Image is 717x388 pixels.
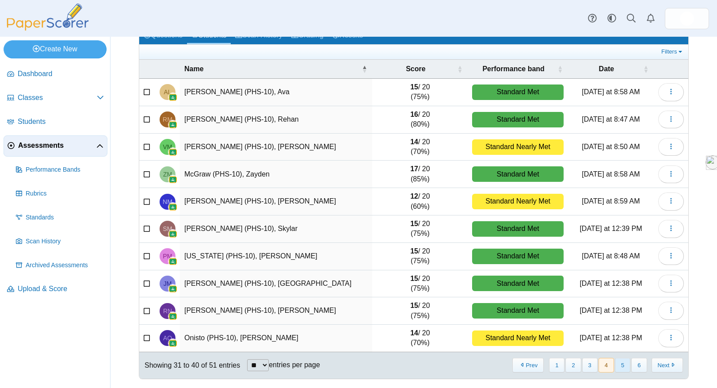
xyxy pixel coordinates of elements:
time: [DATE] at 12:38 PM [580,280,642,287]
a: Filters [659,47,686,56]
button: 2 [565,358,581,373]
img: googleClassroom-logo.png [168,230,177,238]
b: 16 [410,111,418,118]
a: PaperScorer [4,24,92,32]
div: Standard Met [472,221,564,237]
td: / 20 (75%) [372,215,468,243]
button: Next [652,358,683,373]
td: [PERSON_NAME] (PHS-10), [PERSON_NAME] [180,297,372,325]
span: Name : Activate to invert sorting [362,60,367,78]
td: / 20 (70%) [372,325,468,352]
span: Date : Activate to sort [643,60,648,78]
td: [PERSON_NAME] (PHS-10), [GEOGRAPHIC_DATA] [180,270,372,298]
img: ps.aVEBcgCxQUDAswXp [680,12,694,26]
a: Archived Assessments [12,255,107,276]
span: Assessments [18,141,96,150]
span: Name [184,65,204,73]
td: / 20 (75%) [372,243,468,270]
span: Nolan Meehan (PHS-10) [163,199,172,205]
a: Assessments [4,135,107,157]
span: Rubrics [26,189,104,198]
span: Kevin Levesque [680,12,694,26]
b: 15 [410,275,418,282]
span: Students [18,117,104,127]
time: [DATE] at 8:50 AM [582,143,640,150]
span: Performance band [482,65,544,73]
img: PaperScorer [4,4,92,31]
div: Standard Nearly Met [472,194,564,209]
td: [US_STATE] (PHS-10), [PERSON_NAME] [180,243,372,270]
button: Previous [512,358,544,373]
time: [DATE] at 8:47 AM [582,115,640,123]
a: Performance Bands [12,159,107,181]
span: Ava Lyles (PHS-10) [164,89,171,95]
img: googleClassroom-logo.png [168,120,177,129]
span: Performance band : Activate to sort [557,60,563,78]
td: / 20 (85%) [372,161,468,188]
a: Dashboard [4,64,107,85]
b: 15 [410,302,418,309]
time: [DATE] at 12:39 PM [580,225,642,232]
span: Zayden McGraw (PHS-10) [163,171,172,177]
td: [PERSON_NAME] (PHS-10), [PERSON_NAME] [180,134,372,161]
span: Performance Bands [26,165,104,174]
b: 15 [410,83,418,91]
time: [DATE] at 8:58 AM [582,88,640,96]
b: 12 [410,192,418,200]
td: [PERSON_NAME] (PHS-10), [PERSON_NAME] [180,188,372,215]
b: 14 [410,329,418,337]
div: Standard Met [472,85,564,100]
a: Upload & Score [4,279,107,300]
button: 3 [582,358,598,373]
a: Standards [12,207,107,228]
span: Score : Activate to sort [457,60,462,78]
time: [DATE] at 8:59 AM [582,197,640,205]
button: 6 [631,358,647,373]
span: Peter Montana (PHS-10) [163,253,172,259]
span: Richard Nichols (PHS-10) [163,308,172,314]
td: [PERSON_NAME] (PHS-10), Ava [180,79,372,106]
time: [DATE] at 8:58 AM [582,170,640,178]
span: Classes [18,93,97,103]
span: Standards [26,213,104,222]
span: Upload & Score [18,284,104,294]
div: Standard Nearly Met [472,330,564,346]
b: 14 [410,138,418,146]
div: Standard Met [472,166,564,182]
a: Create New [4,40,107,58]
button: 1 [549,358,564,373]
time: [DATE] at 8:48 AM [582,252,640,260]
td: / 20 (75%) [372,297,468,325]
b: 15 [410,220,418,227]
td: McGraw (PHS-10), Zayden [180,161,372,188]
td: / 20 (75%) [372,79,468,106]
a: Scan History [12,231,107,252]
div: Standard Met [472,303,564,319]
td: Onisto (PHS-10), [PERSON_NAME] [180,325,372,352]
a: Alerts [641,9,660,28]
span: Veronika Mangan (PHS-10) [163,144,172,150]
span: Score [406,65,425,73]
div: Standard Met [472,276,564,291]
img: googleClassroom-logo.png [168,339,177,348]
span: Date [599,65,614,73]
a: ps.aVEBcgCxQUDAswXp [665,8,709,29]
span: Dashboard [18,69,104,79]
td: / 20 (70%) [372,134,468,161]
b: 15 [410,247,418,255]
div: Standard Nearly Met [472,139,564,155]
div: Showing 31 to 40 of 51 entries [139,352,240,379]
td: / 20 (80%) [372,106,468,134]
span: Rehan Malik (PHS-10) [163,116,172,123]
button: 5 [615,358,630,373]
img: googleClassroom-logo.png [168,312,177,321]
td: / 20 (75%) [372,270,468,298]
span: Archived Assessments [26,261,104,270]
span: Scan History [26,237,104,246]
time: [DATE] at 12:38 PM [580,307,642,314]
a: Classes [4,88,107,109]
a: Students [4,111,107,133]
img: googleClassroom-logo.png [168,175,177,184]
a: Rubrics [12,183,107,204]
span: Alannah Onisto (PHS-10) [163,335,172,341]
